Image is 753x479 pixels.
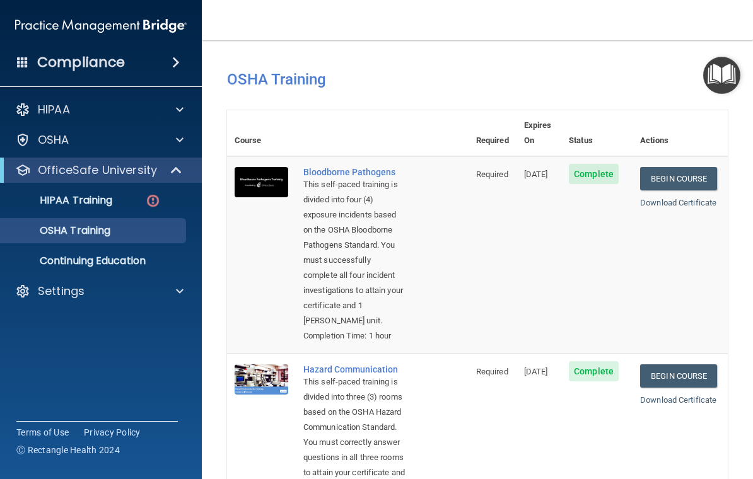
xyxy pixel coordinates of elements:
p: Settings [38,284,85,299]
p: OSHA Training [8,224,110,237]
th: Expires On [517,110,561,156]
span: Complete [569,361,619,381]
a: Hazard Communication [303,364,406,374]
a: Settings [15,284,184,299]
span: Required [476,170,508,179]
h4: Compliance [37,54,125,71]
img: PMB logo [15,13,187,38]
a: OfficeSafe University [15,163,183,178]
a: HIPAA [15,102,184,117]
button: Open Resource Center [703,57,740,94]
th: Status [561,110,633,156]
th: Required [469,110,517,156]
a: Begin Course [640,167,717,190]
a: Download Certificate [640,198,716,207]
span: Required [476,367,508,376]
a: Privacy Policy [84,426,141,439]
th: Course [227,110,296,156]
a: Bloodborne Pathogens [303,167,406,177]
div: This self-paced training is divided into four (4) exposure incidents based on the OSHA Bloodborne... [303,177,406,328]
p: Continuing Education [8,255,180,267]
p: HIPAA Training [8,194,112,207]
span: Complete [569,164,619,184]
img: danger-circle.6113f641.png [145,193,161,209]
a: OSHA [15,132,184,147]
p: OfficeSafe University [38,163,157,178]
h4: OSHA Training [227,71,728,88]
span: Ⓒ Rectangle Health 2024 [16,444,120,456]
p: HIPAA [38,102,70,117]
a: Begin Course [640,364,717,388]
p: OSHA [38,132,69,147]
span: [DATE] [524,367,548,376]
span: [DATE] [524,170,548,179]
a: Download Certificate [640,395,716,405]
th: Actions [633,110,728,156]
div: Completion Time: 1 hour [303,328,406,343]
a: Terms of Use [16,426,69,439]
